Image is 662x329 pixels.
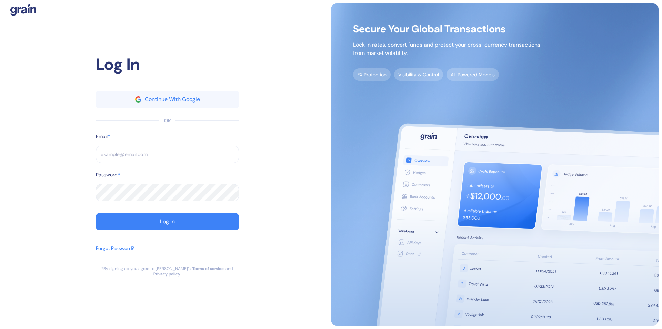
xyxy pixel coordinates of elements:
[353,68,391,81] span: FX Protection
[96,245,134,252] div: Forgot Password?
[394,68,443,81] span: Visibility & Control
[331,3,659,326] img: signup-main-image
[353,26,540,32] span: Secure Your Global Transactions
[160,219,175,224] div: Log In
[101,266,191,271] div: *By signing up you agree to [PERSON_NAME]’s
[96,91,239,108] button: googleContinue With Google
[447,68,499,81] span: AI-Powered Models
[225,266,233,271] div: and
[353,41,540,57] p: Lock in rates, convert funds and protect your cross-currency transactions from market volatility.
[10,3,36,16] img: logo
[96,133,108,140] label: Email
[164,117,171,124] div: OR
[192,266,224,271] a: Terms of service
[96,146,239,163] input: example@email.com
[135,96,141,103] img: google
[96,213,239,230] button: Log In
[96,52,239,77] div: Log In
[153,271,181,277] a: Privacy policy.
[145,97,200,102] div: Continue With Google
[96,171,118,178] label: Password
[96,241,134,266] button: Forgot Password?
